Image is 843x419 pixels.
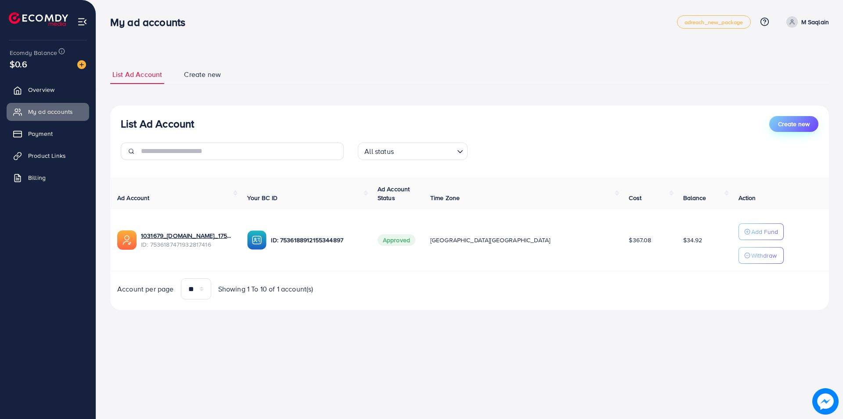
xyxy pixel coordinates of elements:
a: Product Links [7,147,89,164]
a: adreach_new_package [677,15,751,29]
img: ic-ads-acc.e4c84228.svg [117,230,137,250]
img: logo [9,12,68,26]
a: Payment [7,125,89,142]
span: Account per page [117,284,174,294]
a: Overview [7,81,89,98]
span: ID: 7536187471932817416 [141,240,233,249]
span: Payment [28,129,53,138]
span: Billing [28,173,46,182]
p: Add Fund [751,226,778,237]
button: Withdraw [739,247,784,264]
span: [GEOGRAPHIC_DATA][GEOGRAPHIC_DATA] [430,236,550,244]
p: M Saqlain [801,17,829,27]
span: $0.6 [10,58,28,70]
span: Ecomdy Balance [10,48,57,57]
input: Search for option [396,143,454,158]
button: Create new [769,116,818,132]
span: Balance [683,193,706,202]
span: Create new [778,120,810,128]
a: Billing [7,169,89,186]
span: My ad accounts [28,107,73,116]
span: List Ad Account [112,69,162,80]
span: Action [739,193,756,202]
span: All status [363,145,396,158]
div: Search for option [358,142,468,160]
span: Approved [378,234,415,246]
a: M Saqlain [783,16,829,28]
img: image [813,389,838,414]
span: Product Links [28,151,66,160]
a: My ad accounts [7,103,89,120]
span: Your BC ID [247,193,277,202]
h3: List Ad Account [121,117,194,130]
span: Overview [28,85,54,94]
p: Withdraw [751,250,777,261]
span: Ad Account [117,193,150,202]
h3: My ad accounts [110,16,192,29]
span: Cost [629,193,641,202]
div: <span class='underline'>1031679_Hirajj.store_1754655779887</span></br>7536187471932817416 [141,231,233,249]
img: ic-ba-acc.ded83a64.svg [247,230,267,250]
span: $367.08 [629,236,651,244]
span: Time Zone [430,193,460,202]
span: Create new [184,69,221,80]
a: 1031679_[DOMAIN_NAME]_1754655779887 [141,231,233,240]
span: Showing 1 To 10 of 1 account(s) [218,284,313,294]
p: ID: 7536188912155344897 [271,235,363,245]
img: menu [77,17,87,27]
button: Add Fund [739,223,784,240]
span: $34.92 [683,236,702,244]
span: Ad Account Status [378,185,410,202]
span: adreach_new_package [684,19,743,25]
img: image [77,60,86,69]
